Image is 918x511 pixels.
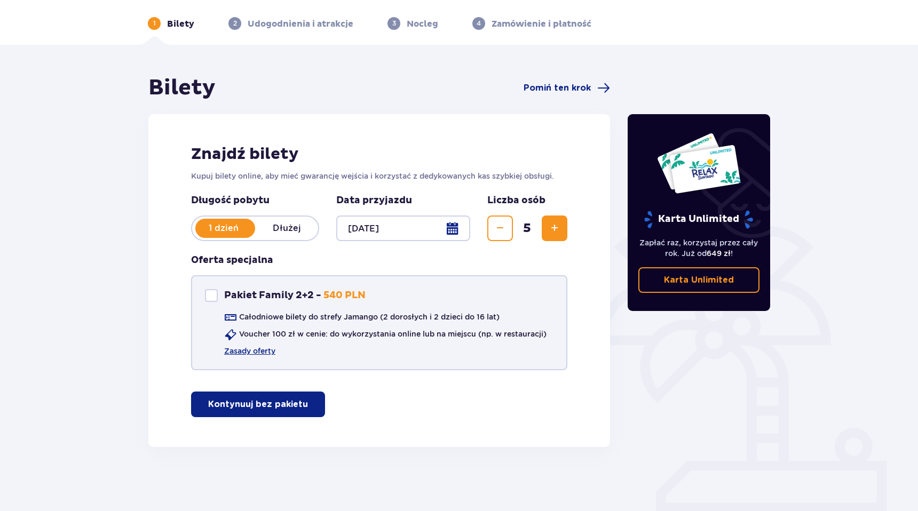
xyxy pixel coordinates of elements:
[224,289,321,302] p: Pakiet Family 2+2 -
[638,237,760,259] p: Zapłać raz, korzystaj przez cały rok. Już od !
[191,392,325,417] button: Kontynuuj bez pakietu
[248,18,353,30] p: Udogodnienia i atrakcje
[656,132,741,194] img: Dwie karty całoroczne do Suntago z napisem 'UNLIMITED RELAX', na białym tle z tropikalnymi liśćmi...
[477,19,481,28] p: 4
[148,75,216,101] h1: Bilety
[148,17,194,30] div: 1Bilety
[191,171,567,181] p: Kupuj bilety online, aby mieć gwarancję wejścia i korzystać z dedykowanych kas szybkiej obsługi.
[524,82,591,94] span: Pomiń ten krok
[239,329,547,339] p: Voucher 100 zł w cenie: do wykorzystania online lub na miejscu (np. w restauracji)
[233,19,237,28] p: 2
[323,289,366,302] p: 540 PLN
[487,194,545,207] p: Liczba osób
[515,220,540,236] span: 5
[336,194,412,207] p: Data przyjazdu
[472,17,591,30] div: 4Zamówienie i płatność
[392,19,396,28] p: 3
[524,82,610,94] a: Pomiń ten krok
[255,222,318,234] p: Dłużej
[191,254,273,267] h3: Oferta specjalna
[487,215,513,241] button: Zmniejsz
[153,19,156,28] p: 1
[643,210,754,229] p: Karta Unlimited
[208,398,308,410] p: Kontynuuj bez pakietu
[192,222,255,234] p: 1 dzień
[664,274,734,286] p: Karta Unlimited
[167,18,194,30] p: Bilety
[191,144,567,164] h2: Znajdź bilety
[239,312,500,322] p: Całodniowe bilety do strefy Jamango (2 dorosłych i 2 dzieci do 16 lat)
[191,194,319,207] p: Długość pobytu
[387,17,438,30] div: 3Nocleg
[228,17,353,30] div: 2Udogodnienia i atrakcje
[492,18,591,30] p: Zamówienie i płatność
[542,215,567,241] button: Zwiększ
[407,18,438,30] p: Nocleg
[638,267,760,293] a: Karta Unlimited
[707,249,731,258] span: 649 zł
[224,346,275,356] a: Zasady oferty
